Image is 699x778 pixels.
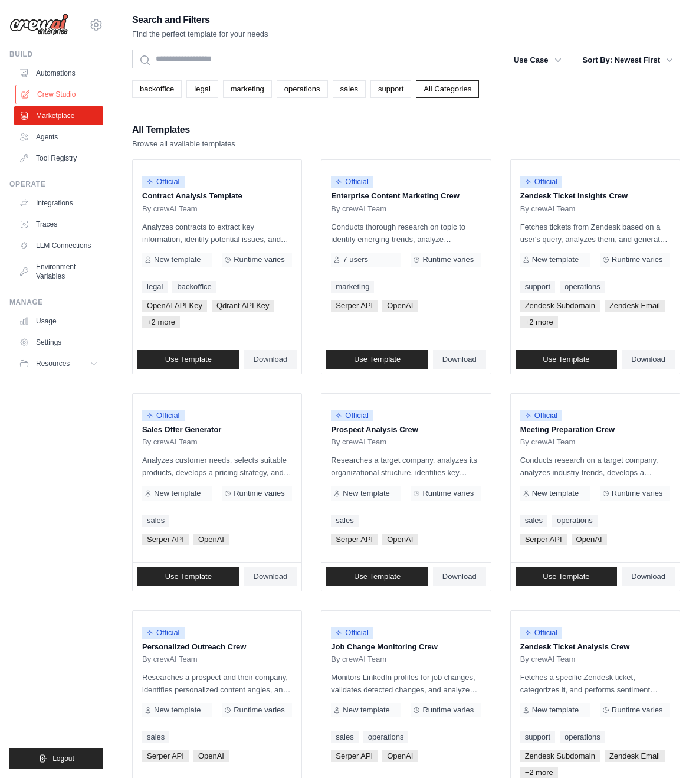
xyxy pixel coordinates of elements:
p: Conducts thorough research on topic to identify emerging trends, analyze competitor strategies, a... [331,221,481,246]
span: Use Template [165,355,212,364]
span: OpenAI [193,534,229,545]
div: Build [9,50,103,59]
span: By crewAI Team [142,655,198,664]
a: support [520,281,555,293]
a: backoffice [132,80,182,98]
span: New template [532,705,579,715]
a: All Categories [416,80,479,98]
p: Browse all available templates [132,138,235,150]
a: Download [433,567,486,586]
span: Download [254,572,288,581]
a: marketing [331,281,374,293]
span: Runtime varies [612,489,663,498]
span: New template [154,705,201,715]
a: Use Template [326,350,428,369]
a: Marketplace [14,106,103,125]
span: Logout [52,754,74,763]
p: Analyzes customer needs, selects suitable products, develops a pricing strategy, and creates a co... [142,454,292,479]
p: Job Change Monitoring Crew [331,641,481,653]
a: operations [277,80,328,98]
button: Logout [9,748,103,769]
span: Serper API [331,300,378,312]
span: Official [520,627,563,639]
span: Official [142,627,185,639]
span: Zendesk Email [605,300,665,312]
p: Find the perfect template for your needs [132,28,268,40]
p: Sales Offer Generator [142,424,292,436]
button: Use Case [507,50,569,71]
span: New template [532,255,579,264]
span: Runtime varies [422,255,474,264]
a: support [520,731,555,743]
a: sales [333,80,366,98]
a: Use Template [516,567,618,586]
div: Manage [9,298,103,307]
a: sales [331,731,358,743]
span: Official [520,410,563,421]
a: operations [363,731,409,743]
span: Use Template [354,572,401,581]
span: Runtime varies [422,705,474,715]
span: Runtime varies [234,255,285,264]
p: Researches a target company, analyzes its organizational structure, identifies key contacts, and ... [331,454,481,479]
span: Serper API [331,534,378,545]
a: Download [433,350,486,369]
span: By crewAI Team [331,204,386,214]
a: legal [142,281,168,293]
a: marketing [223,80,272,98]
span: Qdrant API Key [212,300,274,312]
p: Conducts research on a target company, analyzes industry trends, develops a tailored sales strate... [520,454,670,479]
a: sales [142,731,169,743]
span: New template [343,705,389,715]
p: Prospect Analysis Crew [331,424,481,436]
span: Download [631,572,665,581]
img: Logo [9,14,68,36]
p: Zendesk Ticket Insights Crew [520,190,670,202]
div: Operate [9,179,103,189]
h2: All Templates [132,122,235,138]
span: By crewAI Team [142,437,198,447]
p: Personalized Outreach Crew [142,641,292,653]
a: Settings [14,333,103,352]
button: Resources [14,354,103,373]
a: sales [331,515,358,527]
a: Integrations [14,194,103,213]
span: Download [254,355,288,364]
span: Zendesk Subdomain [520,300,600,312]
a: operations [552,515,598,527]
p: Researches a prospect and their company, identifies personalized content angles, and crafts a tai... [142,671,292,696]
span: Runtime varies [234,705,285,715]
a: Tool Registry [14,149,103,168]
p: Zendesk Ticket Analysis Crew [520,641,670,653]
span: OpenAI [382,534,418,545]
a: Use Template [137,567,239,586]
span: Official [331,410,373,421]
a: Use Template [326,567,428,586]
h2: Search and Filters [132,12,268,28]
span: By crewAI Team [520,437,576,447]
span: New template [154,489,201,498]
button: Sort By: Newest First [576,50,680,71]
span: Runtime varies [612,255,663,264]
a: Crew Studio [15,85,104,104]
span: Runtime varies [422,489,474,498]
span: Download [442,572,477,581]
a: operations [560,281,605,293]
span: Serper API [331,750,378,762]
p: Enterprise Content Marketing Crew [331,190,481,202]
a: legal [186,80,218,98]
p: Contract Analysis Template [142,190,292,202]
a: Download [244,350,297,369]
a: operations [560,731,605,743]
span: OpenAI API Key [142,300,207,312]
span: New template [532,489,579,498]
a: Use Template [137,350,239,369]
span: Resources [36,359,70,368]
span: +2 more [142,316,180,328]
span: Official [331,176,373,188]
p: Fetches a specific Zendesk ticket, categorizes it, and performs sentiment analysis. Outputs inclu... [520,671,670,696]
a: support [370,80,411,98]
span: By crewAI Team [331,655,386,664]
span: Serper API [520,534,567,545]
span: OpenAI [193,750,229,762]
